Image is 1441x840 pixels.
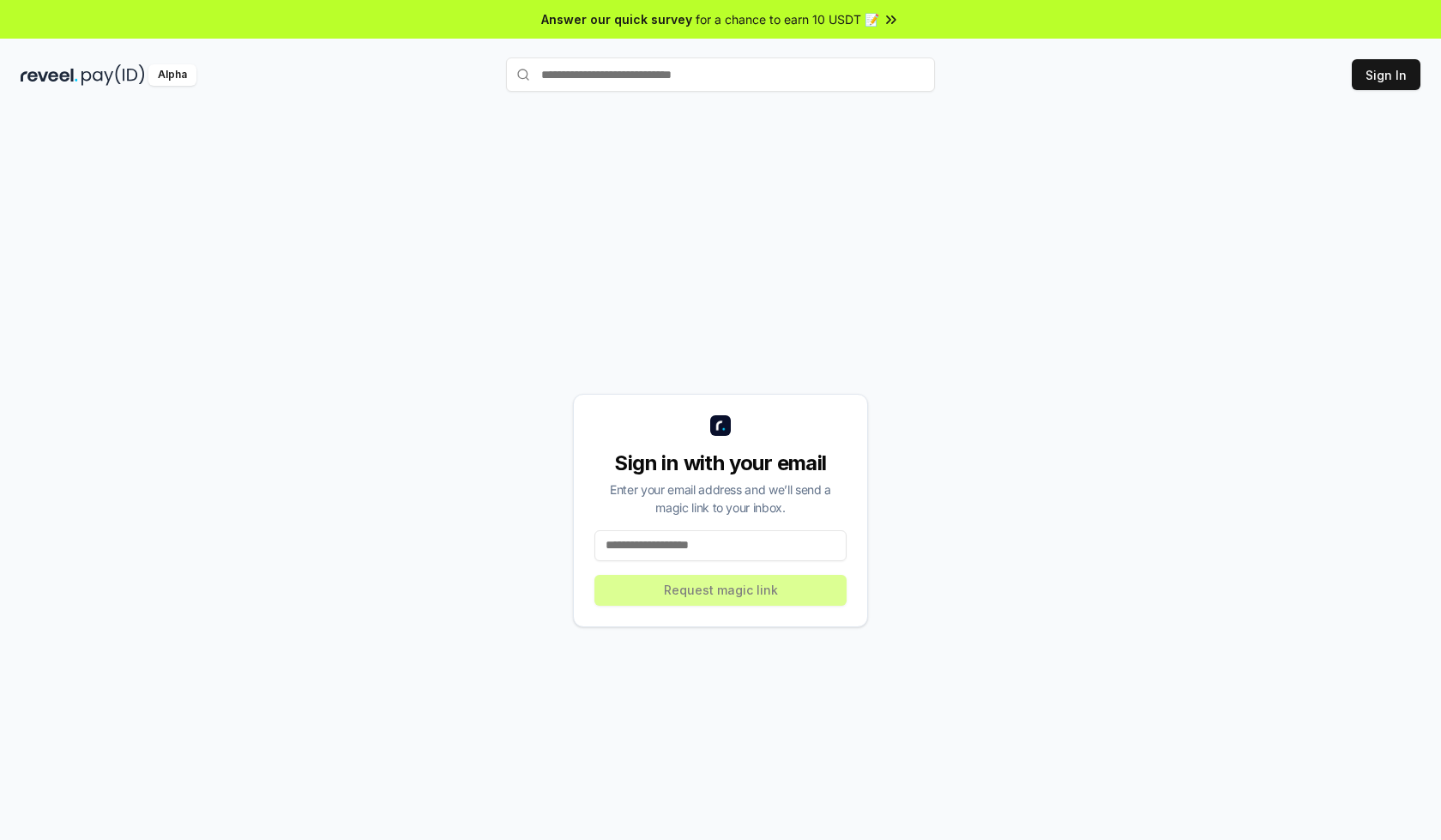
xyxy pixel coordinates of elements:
[594,480,847,517] div: Enter your email address and we’ll send a magic link to your inbox.
[541,10,692,28] span: Answer our quick survey
[696,10,879,28] span: for a chance to earn 10 USDT 📝
[21,64,78,86] img: reveel_dark
[148,64,196,86] div: Alpha
[710,415,731,436] img: logo_small
[1352,59,1420,90] button: Sign In
[81,64,145,86] img: pay_id
[594,450,847,477] div: Sign in with your email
